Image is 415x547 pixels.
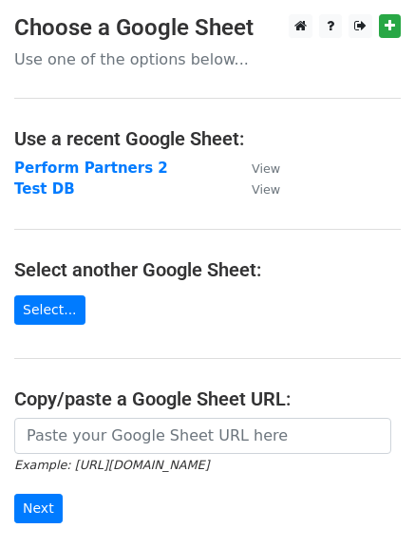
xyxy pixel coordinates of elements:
[14,160,168,177] a: Perform Partners 2
[14,258,401,281] h4: Select another Google Sheet:
[14,295,85,325] a: Select...
[14,180,75,198] a: Test DB
[233,160,280,177] a: View
[233,180,280,198] a: View
[14,494,63,523] input: Next
[14,127,401,150] h4: Use a recent Google Sheet:
[14,14,401,42] h3: Choose a Google Sheet
[252,182,280,197] small: View
[14,418,391,454] input: Paste your Google Sheet URL here
[252,161,280,176] small: View
[14,458,209,472] small: Example: [URL][DOMAIN_NAME]
[14,387,401,410] h4: Copy/paste a Google Sheet URL:
[14,49,401,69] p: Use one of the options below...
